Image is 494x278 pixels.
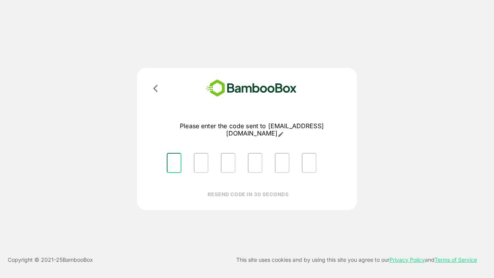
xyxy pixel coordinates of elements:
input: Please enter OTP character 4 [248,153,262,173]
a: Privacy Policy [389,256,425,263]
input: Please enter OTP character 3 [221,153,235,173]
p: Please enter the code sent to [EMAIL_ADDRESS][DOMAIN_NAME] [161,122,343,137]
img: bamboobox [195,77,308,99]
p: Copyright © 2021- 25 BambooBox [8,255,93,264]
a: Terms of Service [435,256,477,263]
input: Please enter OTP character 2 [194,153,208,173]
input: Please enter OTP character 6 [302,153,316,173]
p: This site uses cookies and by using this site you agree to our and [236,255,477,264]
input: Please enter OTP character 5 [275,153,289,173]
input: Please enter OTP character 1 [167,153,181,173]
